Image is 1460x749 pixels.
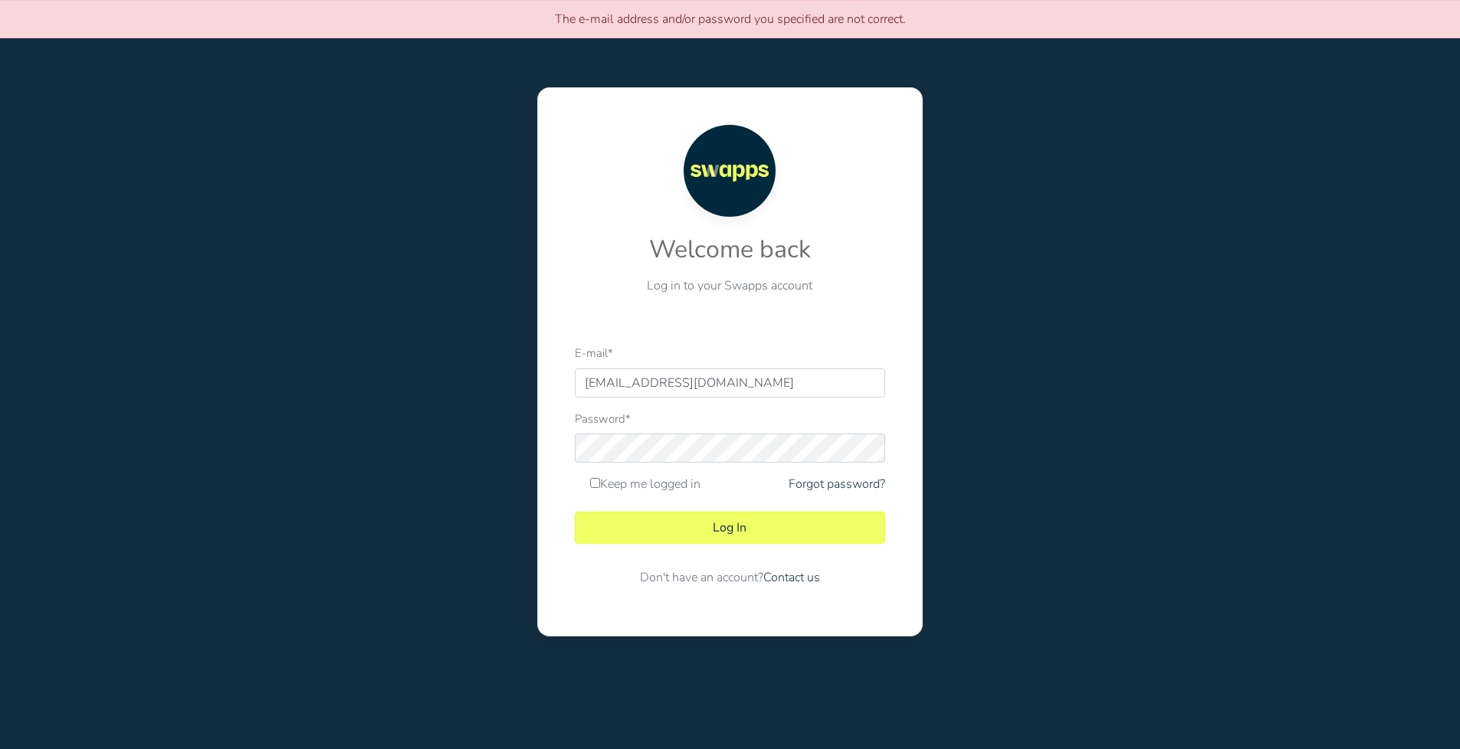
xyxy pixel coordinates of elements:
a: Contact us [763,569,820,586]
label: Password [575,410,631,428]
h2: Welcome back [575,235,885,264]
p: Log in to your Swapps account [575,276,885,295]
input: E-mail address [575,368,885,397]
label: Keep me logged in [590,475,700,493]
button: Log In [575,512,885,544]
a: Forgot password? [789,475,885,493]
p: Don't have an account? [575,568,885,587]
input: Keep me logged in [590,478,600,488]
label: E-mail [575,345,613,362]
img: Swapps logo [684,125,776,217]
p: The e-mail address and/or password you specified are not correct. [5,10,1455,28]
